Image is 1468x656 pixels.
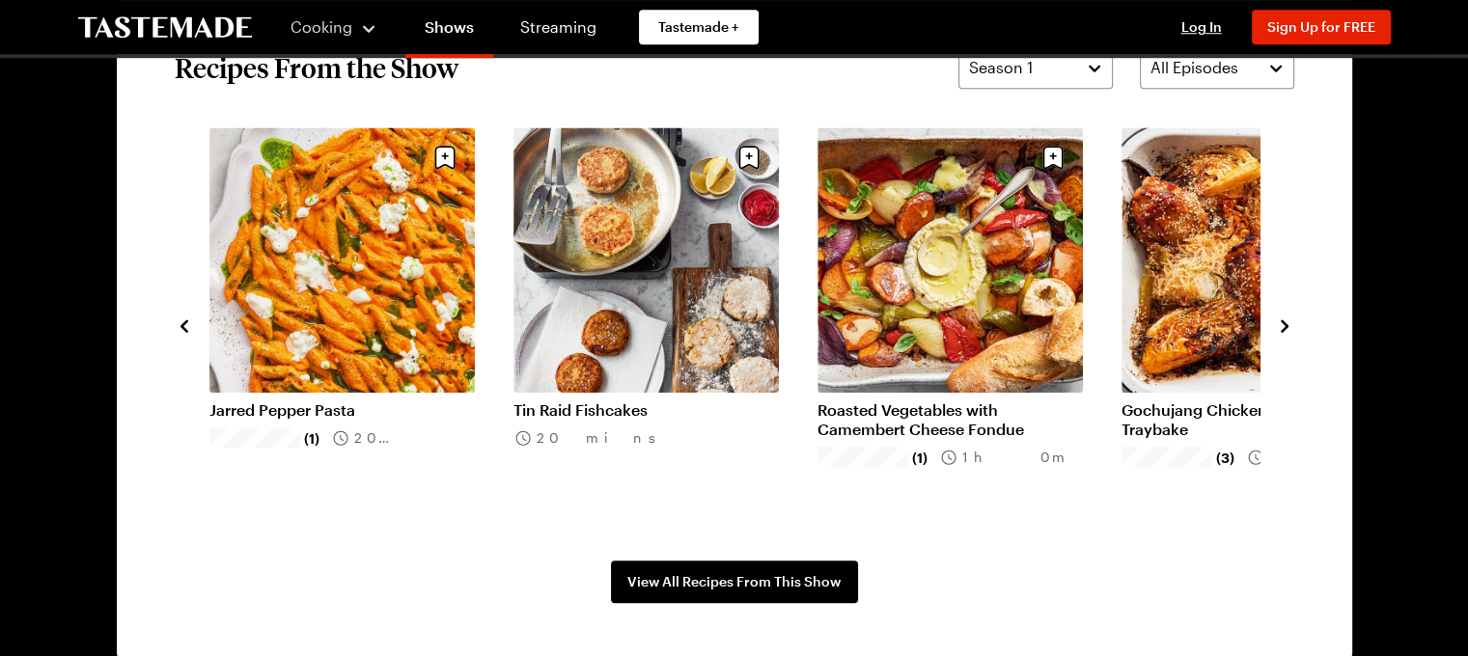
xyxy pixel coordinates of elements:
[291,17,352,36] span: Cooking
[1275,313,1294,336] button: navigate to next item
[817,400,1083,439] a: Roasted Vegetables with Camembert Cheese Fondue
[1150,56,1238,79] span: All Episodes
[1122,127,1426,522] div: 5 / 5
[639,10,759,44] a: Tastemade +
[958,46,1113,89] button: Season 1
[1252,10,1391,44] button: Sign Up for FREE
[209,400,475,420] a: Jarred Pepper Pasta
[1181,18,1222,35] span: Log In
[1267,18,1375,35] span: Sign Up for FREE
[658,17,739,37] span: Tastemade +
[731,139,767,176] button: Save recipe
[817,127,1122,522] div: 4 / 5
[1140,46,1294,89] button: All Episodes
[291,4,378,50] button: Cooking
[78,16,252,39] a: To Tastemade Home Page
[1035,139,1071,176] button: Save recipe
[627,572,841,591] span: View All Recipes From This Show
[405,4,493,58] a: Shows
[1163,17,1240,37] button: Log In
[427,139,463,176] button: Save recipe
[209,127,513,522] div: 2 / 5
[513,400,779,420] a: Tin Raid Fishcakes
[175,313,194,336] button: navigate to previous item
[1122,400,1387,439] a: Gochujang Chicken Noodle Traybake
[611,560,858,603] a: View All Recipes From This Show
[175,50,458,85] h2: Recipes From the Show
[513,127,817,522] div: 3 / 5
[969,56,1033,79] span: Season 1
